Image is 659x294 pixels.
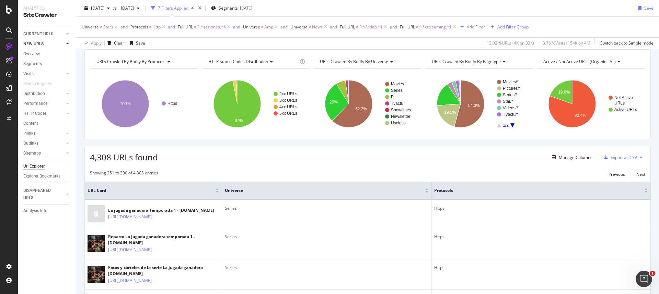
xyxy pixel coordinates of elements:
a: [URL][DOMAIN_NAME] [108,246,152,253]
div: 13.02 % URLs ( 4K on 33K ) [487,40,534,46]
div: 7 Filters Applied [158,5,188,11]
svg: A chart. [202,74,309,134]
button: [DATE] [118,3,142,14]
button: and [120,24,128,30]
button: and [330,24,337,30]
div: Previous [609,171,625,177]
text: Series [391,88,403,93]
text: Active URLs [614,107,637,112]
text: Series/* [503,93,517,97]
div: Https [434,205,648,211]
span: ^.*/video.*$ [359,22,383,32]
div: Sitemaps [23,150,41,157]
button: 7 Filters Applied [148,3,197,14]
div: Export as CSV [611,155,637,160]
span: 2025 Jul. 1st [118,5,134,11]
div: NEW URLS [23,40,44,48]
a: Performance [23,100,64,107]
svg: A chart. [90,74,197,134]
button: and [233,24,240,30]
a: Inlinks [23,130,64,137]
button: and [390,24,397,30]
text: 100% [120,101,131,106]
a: Explorer Bookmarks [23,173,71,180]
button: Segments[DATE] [208,3,255,14]
div: 3.76 % Visits ( 154K on 4M ) [543,40,592,46]
div: and [280,24,288,30]
div: Add Filter [467,24,485,30]
div: times [197,5,203,12]
a: Overview [23,50,71,58]
text: Showtimes [391,108,411,112]
a: HTTP Codes [23,110,64,117]
span: Protocols [130,24,148,30]
div: Apply [91,40,102,46]
span: 2025 Aug. 5th [91,5,104,11]
button: Switch back to Simple mode [598,38,654,49]
span: Full URL [340,24,355,30]
span: URLs Crawled By Botify By protocols [96,59,165,64]
span: Active / Not Active URLs (organic - all) [543,59,616,64]
a: Url Explorer [23,163,71,170]
div: Performance [23,100,47,107]
div: Content [23,120,38,127]
div: Save [136,40,145,46]
button: Save [636,3,654,14]
text: Https [167,101,177,106]
div: Fotos y cárteles de la serie La jugada ganadora - [DOMAIN_NAME] [108,265,219,277]
svg: A chart. [537,74,644,134]
span: Http [152,22,161,32]
div: Save [644,5,654,11]
div: Explorer Bookmarks [23,173,60,180]
span: HTTP Status Codes Distribution [208,59,268,64]
a: Segments [23,60,71,68]
text: P+ [391,95,396,99]
span: News [312,22,323,32]
a: Sitemaps [23,150,64,157]
text: 29% [329,100,338,105]
button: Export as CSV [601,152,637,163]
div: DISAPPEARED URLS [23,187,58,201]
div: Https [434,234,648,240]
a: Analysis Info [23,207,71,215]
span: Full URL [178,24,193,30]
span: ^.*/streaming.*$ [419,22,452,32]
div: Inlinks [23,130,35,137]
text: Movies [391,82,404,86]
span: ≠ [261,24,264,30]
text: Useless [391,121,406,125]
span: URLs Crawled By Botify By universe [320,59,388,64]
text: TVactu/* [503,112,518,117]
span: Amp [264,22,273,32]
button: Save [127,38,145,49]
a: NEW URLS [23,40,64,48]
h4: HTTP Status Codes Distribution [207,56,299,67]
button: [DATE] [82,3,113,14]
span: ≠ [100,24,102,30]
iframe: Intercom live chat [636,271,652,287]
text: URLs [614,101,625,106]
div: Series [225,234,428,240]
a: Search Engines [23,80,59,87]
a: [URL][DOMAIN_NAME] [108,213,152,220]
text: Newsletter [391,114,411,119]
span: Stars [103,22,113,32]
a: Visits [23,70,64,77]
div: Https [434,265,648,271]
span: URLs Crawled By Botify By pagetype [432,59,501,64]
span: ^.*sesiones.*$ [197,22,226,32]
text: 54.3% [468,103,480,108]
div: Segments [23,60,42,68]
text: 97% [234,118,243,123]
div: Overview [23,50,40,58]
text: 3xx URLs [279,98,297,103]
div: Manage Columns [559,155,592,160]
button: Apply [82,38,102,49]
svg: A chart. [313,74,421,134]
